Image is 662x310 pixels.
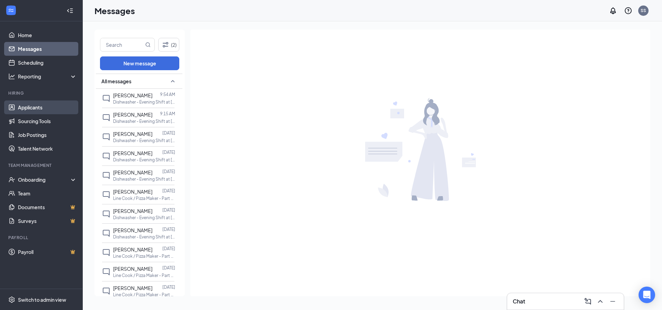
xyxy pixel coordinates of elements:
[113,189,152,195] span: [PERSON_NAME]
[8,7,14,14] svg: WorkstreamLogo
[18,28,77,42] a: Home
[18,100,77,114] a: Applicants
[8,90,76,96] div: Hiring
[162,169,175,174] p: [DATE]
[8,235,76,240] div: Payroll
[113,208,152,214] span: [PERSON_NAME]
[113,292,175,298] p: Line Cook / Pizza Maker - Part Time at [GEOGRAPHIC_DATA], [GEOGRAPHIC_DATA]
[145,42,151,47] svg: MagnifyingGlass
[102,114,110,122] svg: ChatInactive
[102,191,110,199] svg: ChatInactive
[18,42,77,56] a: Messages
[113,195,175,201] p: Line Cook / Pizza Maker - Part Time at [GEOGRAPHIC_DATA], [GEOGRAPHIC_DATA]
[158,38,179,52] button: Filter (2)
[113,246,152,253] span: [PERSON_NAME]
[18,128,77,142] a: Job Postings
[169,77,177,85] svg: SmallChevronUp
[609,297,617,306] svg: Minimize
[100,56,179,70] button: New message
[67,7,73,14] svg: Collapse
[101,78,131,85] span: All messages
[582,296,593,307] button: ComposeMessage
[596,297,604,306] svg: ChevronUp
[162,207,175,213] p: [DATE]
[18,73,77,80] div: Reporting
[18,214,77,228] a: SurveysCrown
[607,296,618,307] button: Minimize
[584,297,592,306] svg: ComposeMessage
[113,150,152,156] span: [PERSON_NAME]
[94,5,135,17] h1: Messages
[113,131,152,137] span: [PERSON_NAME]
[513,298,525,305] h3: Chat
[102,287,110,295] svg: ChatInactive
[113,138,175,143] p: Dishwasher - Evening Shift at [GEOGRAPHIC_DATA], [GEOGRAPHIC_DATA]
[113,169,152,175] span: [PERSON_NAME]
[18,186,77,200] a: Team
[113,99,175,105] p: Dishwasher - Evening Shift at [GEOGRAPHIC_DATA], [GEOGRAPHIC_DATA]
[102,210,110,218] svg: ChatInactive
[113,272,175,278] p: Line Cook / Pizza Maker - Part Time at [GEOGRAPHIC_DATA], [GEOGRAPHIC_DATA]
[8,73,15,80] svg: Analysis
[113,266,152,272] span: [PERSON_NAME]
[113,227,152,233] span: [PERSON_NAME]
[8,176,15,183] svg: UserCheck
[160,92,175,97] p: 9:54 AM
[113,111,152,118] span: [PERSON_NAME]
[113,234,175,240] p: Dishwasher - Evening Shift at [GEOGRAPHIC_DATA], [GEOGRAPHIC_DATA]
[102,171,110,180] svg: ChatInactive
[639,287,655,303] div: Open Intercom Messenger
[18,56,77,70] a: Scheduling
[102,268,110,276] svg: ChatInactive
[595,296,606,307] button: ChevronUp
[18,142,77,156] a: Talent Network
[8,162,76,168] div: Team Management
[102,229,110,237] svg: ChatInactive
[641,8,646,13] div: SS
[8,296,15,303] svg: Settings
[113,92,152,98] span: [PERSON_NAME]
[160,111,175,117] p: 9:15 AM
[100,38,144,51] input: Search
[18,245,77,259] a: PayrollCrown
[113,215,175,221] p: Dishwasher - Evening Shift at [GEOGRAPHIC_DATA], [GEOGRAPHIC_DATA]
[162,284,175,290] p: [DATE]
[18,176,71,183] div: Onboarding
[162,226,175,232] p: [DATE]
[102,94,110,103] svg: ChatInactive
[113,118,175,124] p: Dishwasher - Evening Shift at [GEOGRAPHIC_DATA], [GEOGRAPHIC_DATA]
[162,246,175,252] p: [DATE]
[113,157,175,163] p: Dishwasher - Evening Shift at [GEOGRAPHIC_DATA], [GEOGRAPHIC_DATA]
[113,176,175,182] p: Dishwasher - Evening Shift at [GEOGRAPHIC_DATA], [GEOGRAPHIC_DATA]
[102,133,110,141] svg: ChatInactive
[113,285,152,291] span: [PERSON_NAME]
[18,296,66,303] div: Switch to admin view
[162,149,175,155] p: [DATE]
[162,188,175,194] p: [DATE]
[102,248,110,257] svg: ChatInactive
[18,200,77,214] a: DocumentsCrown
[624,7,632,15] svg: QuestionInfo
[102,152,110,160] svg: ChatInactive
[162,265,175,271] p: [DATE]
[161,41,170,49] svg: Filter
[18,114,77,128] a: Sourcing Tools
[162,130,175,136] p: [DATE]
[113,253,175,259] p: Line Cook / Pizza Maker - Part Time at [GEOGRAPHIC_DATA], [GEOGRAPHIC_DATA]
[609,7,617,15] svg: Notifications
